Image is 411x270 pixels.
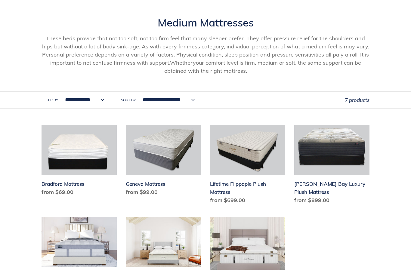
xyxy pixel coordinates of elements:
a: Chadwick Bay Luxury Plush Mattress [294,125,369,207]
span: Medium Mattresses [158,16,254,29]
label: Filter by [42,97,58,103]
a: Bradford Mattress [42,125,117,198]
label: Sort by [121,97,136,103]
span: 7 products [345,97,369,103]
p: These beds provide that not too soft, not too firm feel that many sleeper prefer. They offer pres... [42,34,369,75]
a: Geneva Mattress [126,125,201,198]
a: Lifetime Flippaple Plush Mattress [210,125,285,207]
span: Whether [170,59,193,66]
